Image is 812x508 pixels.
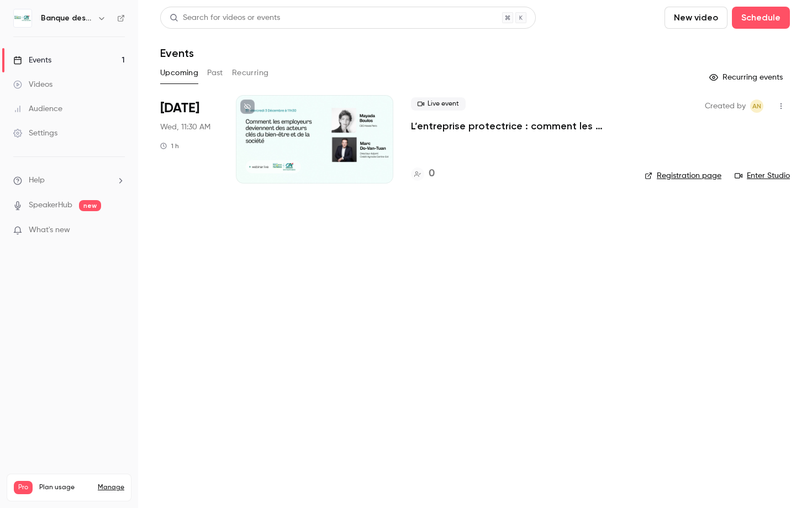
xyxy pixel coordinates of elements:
[13,79,52,90] div: Videos
[112,226,125,235] iframe: Noticeable Trigger
[98,483,124,492] a: Manage
[645,170,721,181] a: Registration page
[39,483,91,492] span: Plan usage
[13,55,51,66] div: Events
[160,95,218,184] div: Dec 3 Wed, 11:30 AM (Europe/Paris)
[160,46,194,60] h1: Events
[29,175,45,186] span: Help
[13,103,62,114] div: Audience
[704,69,790,86] button: Recurring events
[14,481,33,494] span: Pro
[170,12,280,24] div: Search for videos or events
[79,200,101,211] span: new
[752,99,761,113] span: AN
[13,175,125,186] li: help-dropdown-opener
[411,119,627,133] a: L’entreprise protectrice : comment les employeurs deviennent des acteurs clés du bien-être et de ...
[14,9,31,27] img: Banque des Ressources Humaines - Crédit Agricole Entreprises
[665,7,727,29] button: New video
[411,97,466,111] span: Live event
[429,166,435,181] h4: 0
[160,142,179,150] div: 1 h
[29,200,72,211] a: SpeakerHub
[411,166,435,181] a: 0
[160,99,199,117] span: [DATE]
[160,64,198,82] button: Upcoming
[41,13,93,24] h6: Banque des Ressources Humaines - Crédit Agricole Entreprises
[13,128,57,139] div: Settings
[207,64,223,82] button: Past
[160,122,210,133] span: Wed, 11:30 AM
[705,99,746,113] span: Created by
[735,170,790,181] a: Enter Studio
[29,224,70,236] span: What's new
[732,7,790,29] button: Schedule
[232,64,269,82] button: Recurring
[750,99,763,113] span: Astrid Noizat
